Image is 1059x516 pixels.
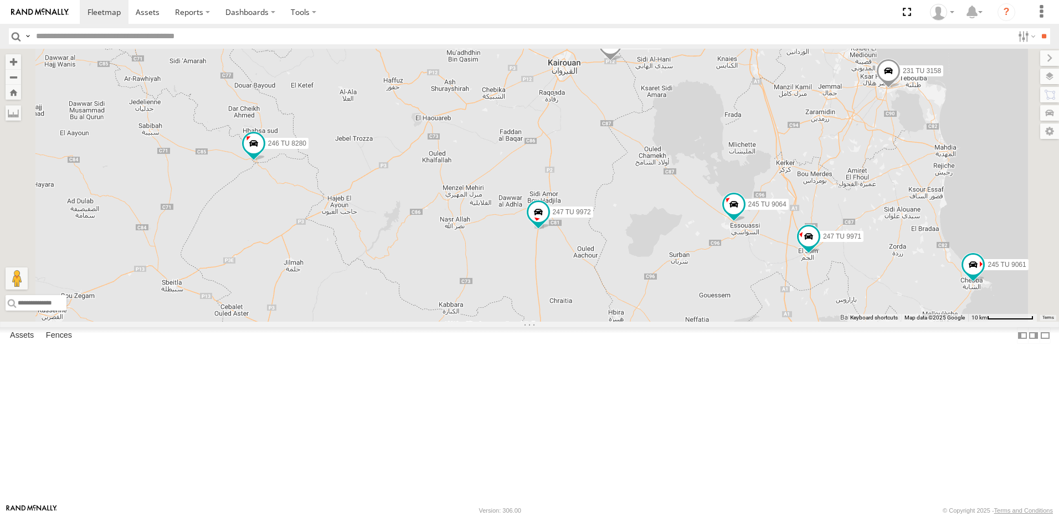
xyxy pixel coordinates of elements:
[904,314,965,321] span: Map data ©2025 Google
[998,3,1015,21] i: ?
[6,85,21,100] button: Zoom Home
[1040,327,1051,343] label: Hide Summary Table
[1017,327,1028,343] label: Dock Summary Table to the Left
[1040,123,1059,139] label: Map Settings
[1042,316,1054,320] a: Terms
[988,261,1026,269] span: 245 TU 9061
[943,507,1053,514] div: © Copyright 2025 -
[994,507,1053,514] a: Terms and Conditions
[971,314,987,321] span: 10 km
[850,314,898,322] button: Keyboard shortcuts
[268,139,306,147] span: 246 TU 8280
[926,4,958,20] div: Nejah Benkhalifa
[40,328,78,343] label: Fences
[6,505,57,516] a: Visit our Website
[1028,327,1039,343] label: Dock Summary Table to the Right
[479,507,521,514] div: Version: 306.00
[553,208,591,216] span: 247 TU 9972
[823,233,861,240] span: 247 TU 9971
[6,54,21,69] button: Zoom in
[23,28,32,44] label: Search Query
[6,267,28,290] button: Drag Pegman onto the map to open Street View
[6,69,21,85] button: Zoom out
[1014,28,1037,44] label: Search Filter Options
[6,105,21,121] label: Measure
[968,314,1037,322] button: Map Scale: 10 km per 80 pixels
[4,328,39,343] label: Assets
[11,8,69,16] img: rand-logo.svg
[903,67,941,75] span: 231 TU 3158
[748,200,786,208] span: 245 TU 9064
